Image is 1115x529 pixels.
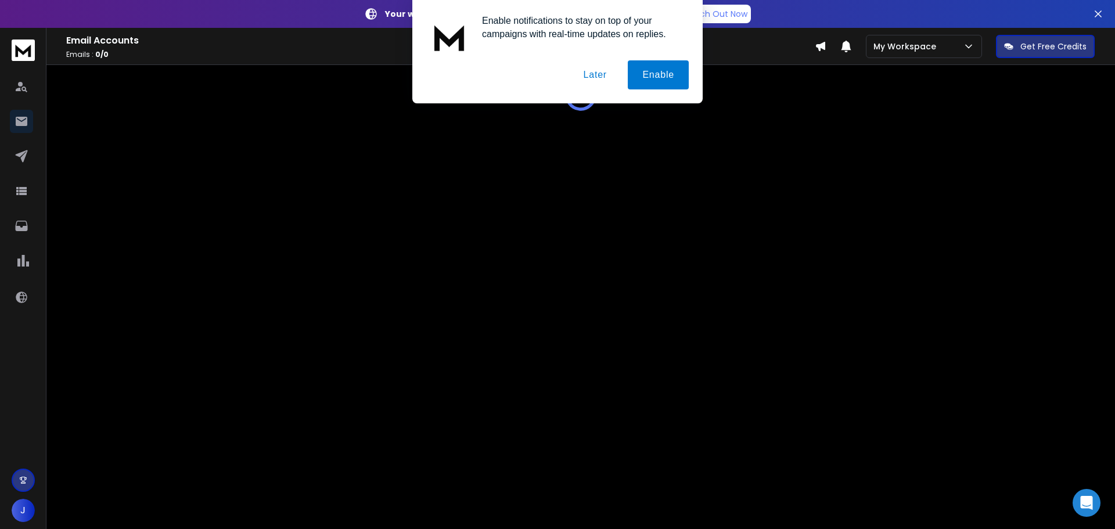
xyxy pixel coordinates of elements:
button: Later [569,60,621,89]
button: Enable [628,60,689,89]
div: Enable notifications to stay on top of your campaigns with real-time updates on replies. [473,14,689,41]
button: J [12,499,35,522]
img: notification icon [426,14,473,60]
div: Open Intercom Messenger [1073,489,1100,517]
